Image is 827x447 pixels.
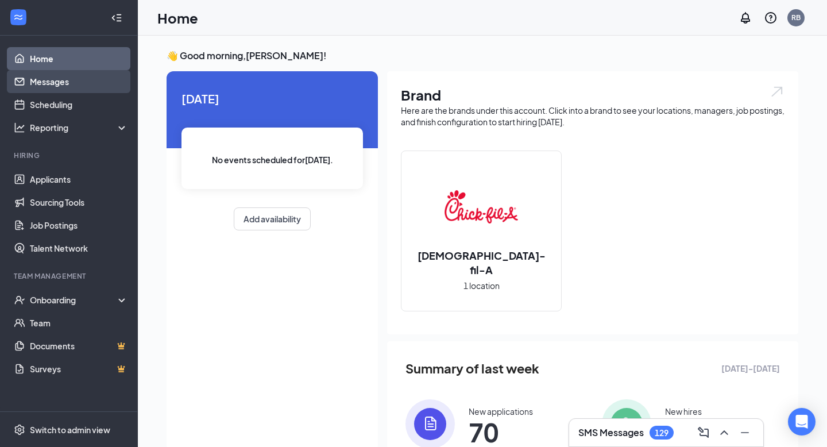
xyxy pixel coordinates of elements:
[181,90,363,107] span: [DATE]
[14,122,25,133] svg: Analysis
[30,424,110,436] div: Switch to admin view
[665,406,702,417] div: New hires
[30,311,128,334] a: Team
[30,357,128,380] a: SurveysCrown
[469,422,533,442] span: 70
[697,426,710,440] svg: ComposeMessage
[13,11,24,23] svg: WorkstreamLogo
[791,13,801,22] div: RB
[717,426,731,440] svg: ChevronUp
[721,362,780,375] span: [DATE] - [DATE]
[14,271,126,281] div: Team Management
[30,93,128,116] a: Scheduling
[14,424,25,436] svg: Settings
[401,105,785,128] div: Here are the brands under this account. Click into a brand to see your locations, managers, job p...
[770,85,785,98] img: open.6027fd2a22e1237b5b06.svg
[30,47,128,70] a: Home
[463,279,500,292] span: 1 location
[30,70,128,93] a: Messages
[30,294,118,306] div: Onboarding
[655,428,668,438] div: 129
[764,11,778,25] svg: QuestionInfo
[30,191,128,214] a: Sourcing Tools
[401,85,785,105] h1: Brand
[469,406,533,417] div: New applications
[212,153,333,166] span: No events scheduled for [DATE] .
[14,151,126,160] div: Hiring
[234,207,311,230] button: Add availability
[30,334,128,357] a: DocumentsCrown
[157,8,198,28] h1: Home
[445,170,518,244] img: Chick-fil-A
[30,237,128,260] a: Talent Network
[30,214,128,237] a: Job Postings
[167,49,798,62] h3: 👋 Good morning, [PERSON_NAME] !
[111,12,122,24] svg: Collapse
[14,294,25,306] svg: UserCheck
[401,248,561,277] h2: [DEMOGRAPHIC_DATA]-fil-A
[578,426,644,439] h3: SMS Messages
[405,359,539,379] span: Summary of last week
[30,122,129,133] div: Reporting
[788,408,816,436] div: Open Intercom Messenger
[738,426,752,440] svg: Minimize
[715,423,733,442] button: ChevronUp
[30,168,128,191] a: Applicants
[736,423,754,442] button: Minimize
[694,423,713,442] button: ComposeMessage
[739,11,752,25] svg: Notifications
